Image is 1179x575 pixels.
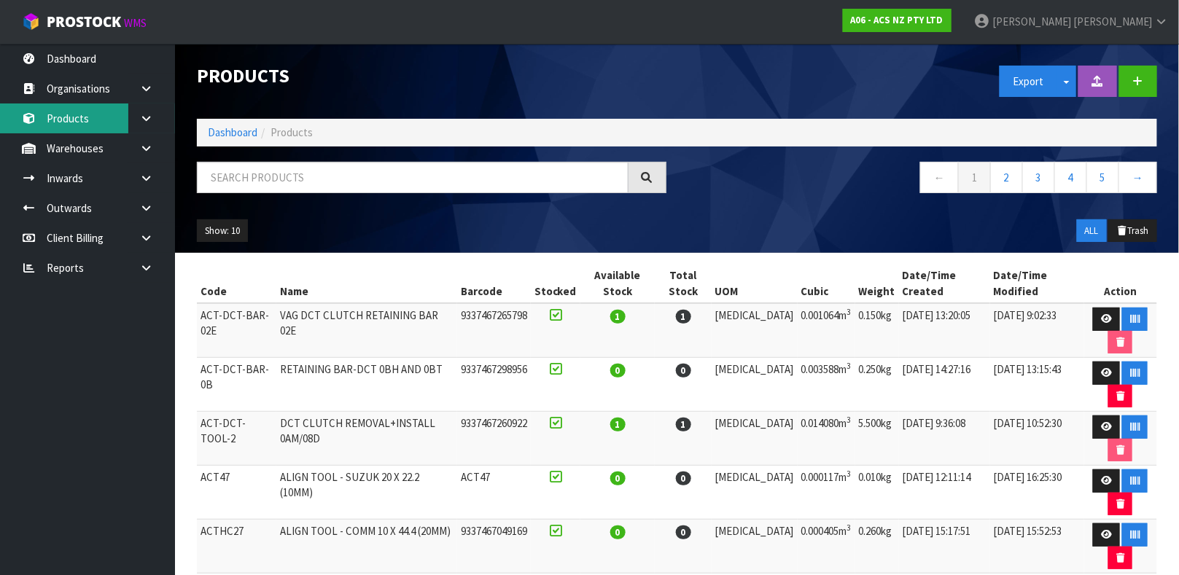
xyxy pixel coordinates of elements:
span: 0 [610,364,626,378]
td: [MEDICAL_DATA] [712,412,798,466]
span: 1 [676,418,691,431]
td: 0.260kg [855,520,899,574]
a: A06 - ACS NZ PTY LTD [843,9,952,32]
a: ← [920,162,959,193]
th: Stocked [531,264,580,303]
td: ACT47 [457,466,531,520]
td: 9337467265798 [457,303,531,358]
td: 9337467298956 [457,358,531,412]
span: 0 [676,364,691,378]
td: 0.250kg [855,358,899,412]
td: ACTHC27 [197,520,276,574]
sup: 3 [847,307,852,317]
span: [PERSON_NAME] [1073,15,1152,28]
span: 1 [676,310,691,324]
td: 0.014080m [798,412,855,466]
td: [MEDICAL_DATA] [712,303,798,358]
nav: Page navigation [688,162,1158,197]
td: [DATE] 14:27:16 [899,358,990,412]
td: DCT CLUTCH REMOVAL+INSTALL 0AM/08D [276,412,457,466]
span: [PERSON_NAME] [992,15,1071,28]
td: 0.001064m [798,303,855,358]
td: 9337467260922 [457,412,531,466]
strong: A06 - ACS NZ PTY LTD [851,14,943,26]
img: cube-alt.png [22,12,40,31]
td: [DATE] 13:15:43 [990,358,1084,412]
td: RETAINING BAR-DCT 0BH AND 0BT [276,358,457,412]
td: VAG DCT CLUTCH RETAINING BAR 02E [276,303,457,358]
td: ACT-DCT-TOOL-2 [197,412,276,466]
td: [DATE] 12:11:14 [899,466,990,520]
span: 0 [676,525,691,539]
th: Total Stock [655,264,711,303]
td: [DATE] 13:20:05 [899,303,990,358]
th: Date/Time Created [899,264,990,303]
td: [MEDICAL_DATA] [712,520,798,574]
a: 3 [1022,162,1055,193]
span: 0 [610,472,626,485]
td: ACT-DCT-BAR-0B [197,358,276,412]
th: Weight [855,264,899,303]
input: Search products [197,162,629,193]
small: WMS [124,16,147,30]
td: [DATE] 15:52:53 [990,520,1084,574]
a: → [1118,162,1157,193]
button: ALL [1077,219,1107,243]
th: Available Stock [580,264,655,303]
th: Date/Time Modified [990,264,1084,303]
td: 0.003588m [798,358,855,412]
th: Name [276,264,457,303]
td: [DATE] 9:02:33 [990,303,1084,358]
td: 5.500kg [855,412,899,466]
span: ProStock [47,12,121,31]
h1: Products [197,66,666,87]
sup: 3 [847,469,852,479]
td: [DATE] 9:36:08 [899,412,990,466]
td: [MEDICAL_DATA] [712,358,798,412]
th: Cubic [798,264,855,303]
a: 4 [1054,162,1087,193]
td: [MEDICAL_DATA] [712,466,798,520]
a: 5 [1086,162,1119,193]
a: 1 [958,162,991,193]
sup: 3 [847,361,852,371]
button: Trash [1108,219,1157,243]
span: Products [271,125,313,139]
sup: 3 [847,523,852,533]
td: ACT47 [197,466,276,520]
td: ACT-DCT-BAR-02E [197,303,276,358]
td: 0.150kg [855,303,899,358]
button: Export [1000,66,1058,97]
button: Show: 10 [197,219,248,243]
td: 0.000405m [798,520,855,574]
td: 0.010kg [855,466,899,520]
td: 9337467049169 [457,520,531,574]
td: [DATE] 16:25:30 [990,466,1084,520]
td: 0.000117m [798,466,855,520]
a: Dashboard [208,125,257,139]
th: Barcode [457,264,531,303]
th: Action [1084,264,1157,303]
td: ALIGN TOOL - COMM 10 X 44.4 (20MM) [276,520,457,574]
td: [DATE] 15:17:51 [899,520,990,574]
td: [DATE] 10:52:30 [990,412,1084,466]
td: ALIGN TOOL - SUZUK 20 X 22.2 (10MM) [276,466,457,520]
th: UOM [712,264,798,303]
sup: 3 [847,415,852,425]
span: 1 [610,418,626,431]
span: 0 [610,525,626,539]
a: 2 [990,162,1023,193]
span: 1 [610,310,626,324]
span: 0 [676,472,691,485]
th: Code [197,264,276,303]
